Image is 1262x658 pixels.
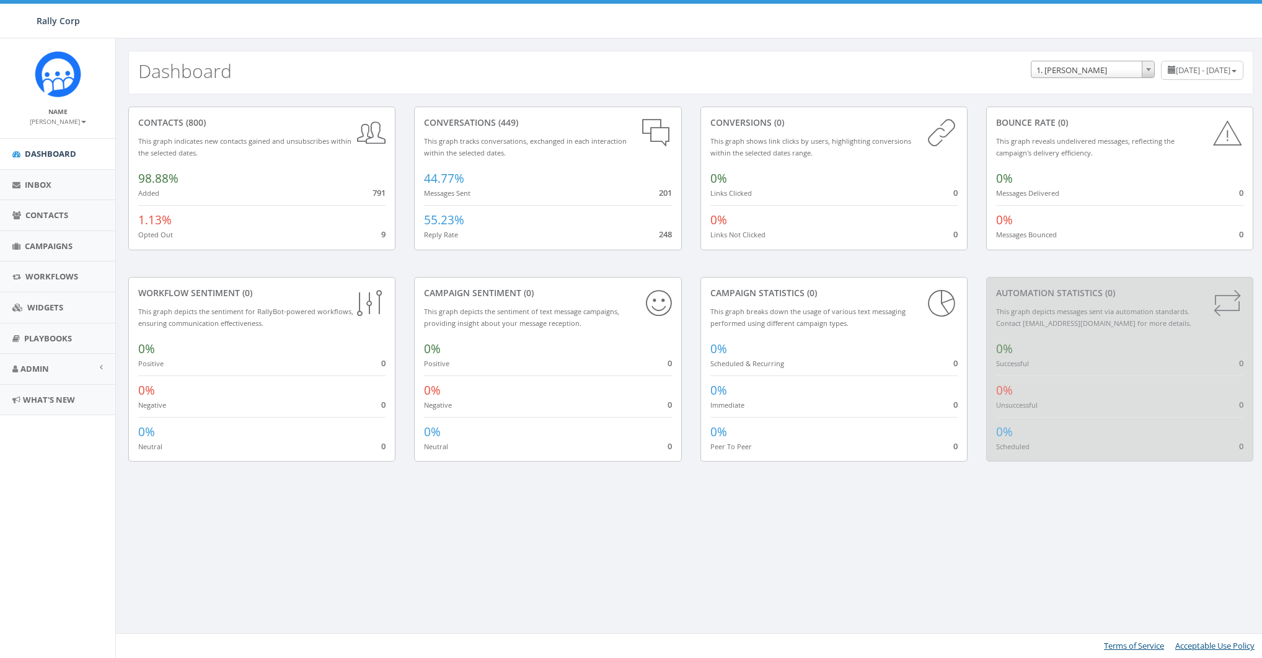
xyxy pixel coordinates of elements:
[424,359,449,368] small: Positive
[424,170,464,186] span: 44.77%
[710,382,727,398] span: 0%
[25,271,78,282] span: Workflows
[659,187,672,198] span: 201
[138,212,172,228] span: 1.13%
[138,61,232,81] h2: Dashboard
[710,442,752,451] small: Peer To Peer
[1239,441,1243,452] span: 0
[668,399,672,410] span: 0
[710,116,958,129] div: conversions
[381,358,386,369] span: 0
[20,363,49,374] span: Admin
[1103,287,1115,299] span: (0)
[805,287,817,299] span: (0)
[424,230,458,239] small: Reply Rate
[1239,187,1243,198] span: 0
[1056,116,1068,128] span: (0)
[668,358,672,369] span: 0
[996,382,1013,398] span: 0%
[424,400,452,410] small: Negative
[25,148,76,159] span: Dashboard
[496,116,518,128] span: (449)
[996,170,1013,186] span: 0%
[37,15,80,27] span: Rally Corp
[996,400,1038,410] small: Unsuccessful
[953,399,958,410] span: 0
[381,229,386,240] span: 9
[25,240,73,252] span: Campaigns
[424,307,619,328] small: This graph depicts the sentiment of text message campaigns, providing insight about your message ...
[30,117,86,126] small: [PERSON_NAME]
[48,107,68,116] small: Name
[710,188,752,198] small: Links Clicked
[138,230,173,239] small: Opted Out
[996,188,1059,198] small: Messages Delivered
[381,399,386,410] span: 0
[996,230,1057,239] small: Messages Bounced
[373,187,386,198] span: 791
[23,394,75,405] span: What's New
[710,287,958,299] div: Campaign Statistics
[424,188,470,198] small: Messages Sent
[25,209,68,221] span: Contacts
[953,441,958,452] span: 0
[996,442,1030,451] small: Scheduled
[25,179,51,190] span: Inbox
[138,341,155,357] span: 0%
[424,382,441,398] span: 0%
[138,424,155,440] span: 0%
[424,442,448,451] small: Neutral
[138,359,164,368] small: Positive
[240,287,252,299] span: (0)
[1031,61,1155,78] span: 1. James Martin
[1239,229,1243,240] span: 0
[996,136,1175,157] small: This graph reveals undelivered messages, reflecting the campaign's delivery efficiency.
[996,424,1013,440] span: 0%
[710,170,727,186] span: 0%
[996,341,1013,357] span: 0%
[710,400,744,410] small: Immediate
[424,116,671,129] div: conversations
[138,400,166,410] small: Negative
[424,341,441,357] span: 0%
[424,424,441,440] span: 0%
[668,441,672,452] span: 0
[996,287,1243,299] div: Automation Statistics
[35,51,81,97] img: Icon_1.png
[138,136,351,157] small: This graph indicates new contacts gained and unsubscribes within the selected dates.
[183,116,206,128] span: (800)
[424,287,671,299] div: Campaign Sentiment
[772,116,784,128] span: (0)
[30,115,86,126] a: [PERSON_NAME]
[1176,64,1230,76] span: [DATE] - [DATE]
[953,187,958,198] span: 0
[424,136,627,157] small: This graph tracks conversations, exchanged in each interaction within the selected dates.
[138,188,159,198] small: Added
[1239,399,1243,410] span: 0
[424,212,464,228] span: 55.23%
[710,424,727,440] span: 0%
[138,170,179,186] span: 98.88%
[138,287,386,299] div: Workflow Sentiment
[996,212,1013,228] span: 0%
[27,302,63,313] span: Widgets
[138,382,155,398] span: 0%
[710,341,727,357] span: 0%
[710,230,766,239] small: Links Not Clicked
[138,442,162,451] small: Neutral
[953,229,958,240] span: 0
[1031,61,1154,79] span: 1. James Martin
[710,359,784,368] small: Scheduled & Recurring
[996,307,1191,328] small: This graph depicts messages sent via automation standards. Contact [EMAIL_ADDRESS][DOMAIN_NAME] f...
[381,441,386,452] span: 0
[996,359,1029,368] small: Successful
[521,287,534,299] span: (0)
[1239,358,1243,369] span: 0
[710,307,906,328] small: This graph breaks down the usage of various text messaging performed using different campaign types.
[24,333,72,344] span: Playbooks
[996,116,1243,129] div: Bounce Rate
[138,307,353,328] small: This graph depicts the sentiment for RallyBot-powered workflows, ensuring communication effective...
[138,116,386,129] div: contacts
[659,229,672,240] span: 248
[710,212,727,228] span: 0%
